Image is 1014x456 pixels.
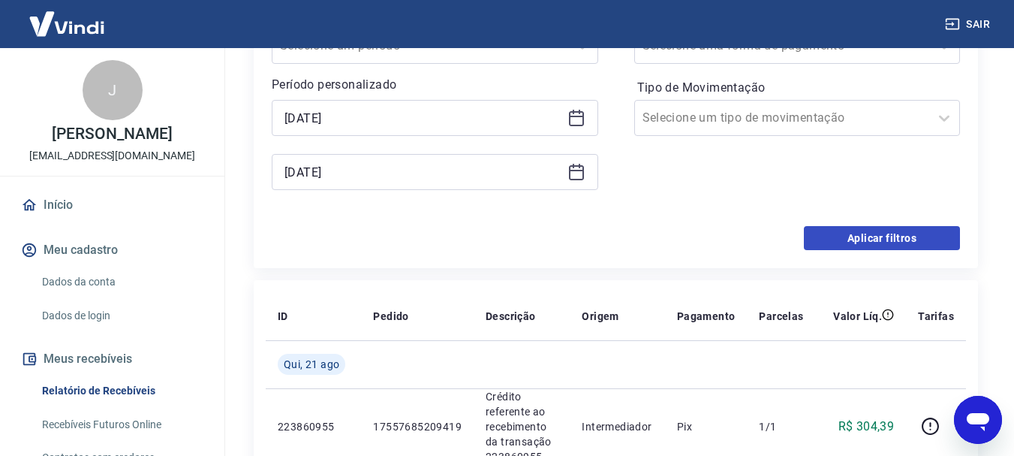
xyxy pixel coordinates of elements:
[18,343,206,376] button: Meus recebíveis
[278,309,288,324] p: ID
[36,376,206,406] a: Relatório de Recebíveis
[52,126,172,142] p: [PERSON_NAME]
[373,309,408,324] p: Pedido
[284,107,561,129] input: Data inicial
[833,309,882,324] p: Valor Líq.
[954,396,1002,444] iframe: Botão para abrir a janela de mensagens
[486,309,536,324] p: Descrição
[278,419,349,434] p: 223860955
[677,419,736,434] p: Pix
[284,357,339,372] span: Qui, 21 ago
[18,189,206,222] a: Início
[677,309,736,324] p: Pagamento
[18,234,206,267] button: Meu cadastro
[582,419,652,434] p: Intermediador
[373,419,462,434] p: 17557685209419
[29,148,195,164] p: [EMAIL_ADDRESS][DOMAIN_NAME]
[36,409,206,440] a: Recebíveis Futuros Online
[637,79,958,97] label: Tipo de Movimentação
[759,419,803,434] p: 1/1
[838,418,895,436] p: R$ 304,39
[36,267,206,297] a: Dados da conta
[582,309,618,324] p: Origem
[942,11,996,38] button: Sair
[18,1,116,47] img: Vindi
[759,309,803,324] p: Parcelas
[918,309,954,324] p: Tarifas
[36,300,206,331] a: Dados de login
[284,161,561,183] input: Data final
[272,76,598,94] p: Período personalizado
[83,60,143,120] div: J
[804,226,960,250] button: Aplicar filtros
